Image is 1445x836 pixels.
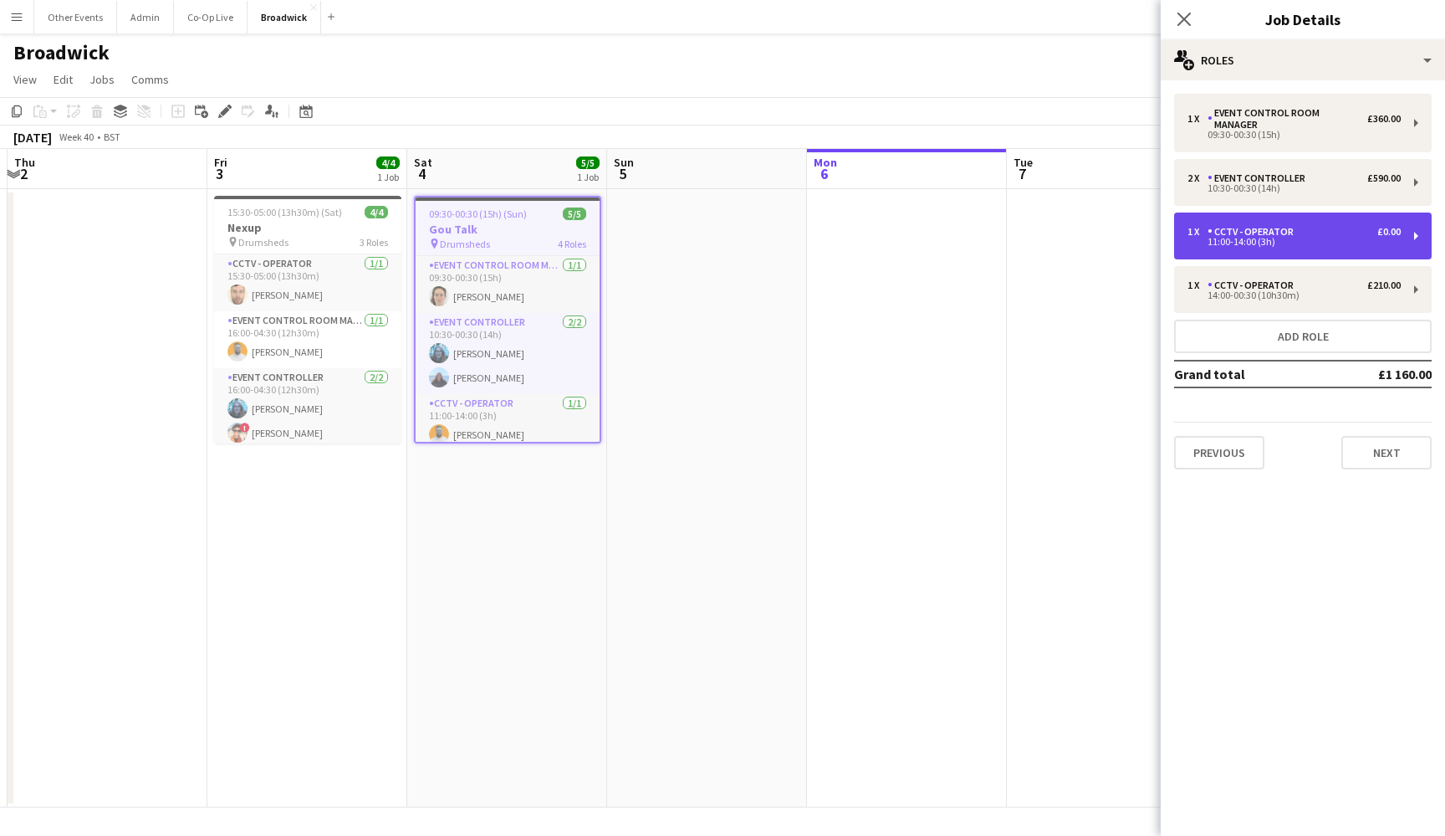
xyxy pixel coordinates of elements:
div: 11:00-14:00 (3h) [1187,238,1401,246]
button: Next [1341,436,1432,469]
app-job-card: 09:30-00:30 (15h) (Sun)5/5Gou Talk Drumsheds4 RolesEvent Control Room Manager1/109:30-00:30 (15h)... [414,196,601,444]
div: 1 x [1187,113,1208,125]
button: Previous [1174,436,1264,469]
td: £1 160.00 [1326,361,1432,387]
app-card-role: CCTV - Operator1/111:00-14:00 (3h)[PERSON_NAME] [416,394,600,451]
div: £210.00 [1367,280,1401,291]
span: Sat [414,155,432,170]
h3: Job Details [1161,8,1445,30]
app-card-role: Event Controller2/210:30-00:30 (14h)[PERSON_NAME][PERSON_NAME] [416,313,600,394]
div: 10:30-00:30 (14h) [1187,184,1401,192]
span: 3 [212,164,227,183]
span: 09:30-00:30 (15h) (Sun) [429,208,527,220]
a: Comms [125,69,176,90]
div: BST [104,131,120,143]
span: 15:30-05:00 (13h30m) (Sat) [227,206,342,218]
div: £590.00 [1367,172,1401,184]
div: CCTV - Operator [1208,226,1300,238]
a: View [7,69,43,90]
button: Other Events [34,1,117,33]
div: Event Control Room Manager [1208,107,1367,131]
div: CCTV - Operator [1208,280,1300,291]
span: Edit [54,72,73,87]
div: £360.00 [1367,113,1401,125]
a: Edit [47,69,79,90]
span: 6 [811,164,837,183]
div: [DATE] [13,129,52,146]
span: 4/4 [365,206,388,218]
div: Event Controller [1208,172,1312,184]
app-job-card: 15:30-05:00 (13h30m) (Sat)4/4Nexup Drumsheds3 RolesCCTV - Operator1/115:30-05:00 (13h30m)[PERSON_... [214,196,401,444]
span: 5/5 [563,208,586,220]
span: 3 Roles [360,236,388,249]
span: Drumsheds [238,236,288,249]
div: Roles [1161,40,1445,80]
span: Mon [814,155,837,170]
app-card-role: Event Controller2/216:00-04:30 (12h30m)[PERSON_NAME]![PERSON_NAME] [214,368,401,449]
button: Broadwick [248,1,321,33]
div: 1 Job [577,171,599,183]
span: 4 [411,164,432,183]
div: £0.00 [1377,226,1401,238]
div: 1 x [1187,280,1208,291]
button: Co-Op Live [174,1,248,33]
div: 1 Job [377,171,399,183]
td: Grand total [1174,361,1326,387]
a: Jobs [83,69,121,90]
div: 2 x [1187,172,1208,184]
div: 09:30-00:30 (15h) [1187,131,1401,139]
span: Fri [214,155,227,170]
span: Thu [14,155,35,170]
h3: Gou Talk [416,222,600,237]
span: Tue [1014,155,1033,170]
h3: Nexup [214,220,401,235]
button: Admin [117,1,174,33]
app-card-role: Event Control Room Manager1/109:30-00:30 (15h)[PERSON_NAME] [416,256,600,313]
span: Jobs [89,72,115,87]
span: 4/4 [376,156,400,169]
span: 7 [1011,164,1033,183]
span: Sun [614,155,634,170]
span: Comms [131,72,169,87]
span: View [13,72,37,87]
div: 1 x [1187,226,1208,238]
span: 4 Roles [558,238,586,250]
app-card-role: CCTV - Operator1/115:30-05:00 (13h30m)[PERSON_NAME] [214,254,401,311]
button: Add role [1174,320,1432,353]
span: ! [240,423,250,433]
span: 5/5 [576,156,600,169]
div: 14:00-00:30 (10h30m) [1187,291,1401,300]
h1: Broadwick [13,40,110,65]
span: 2 [12,164,35,183]
app-card-role: Event Control Room Manager1/116:00-04:30 (12h30m)[PERSON_NAME] [214,311,401,368]
span: 5 [611,164,634,183]
span: Week 40 [55,131,97,143]
span: Drumsheds [440,238,490,250]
